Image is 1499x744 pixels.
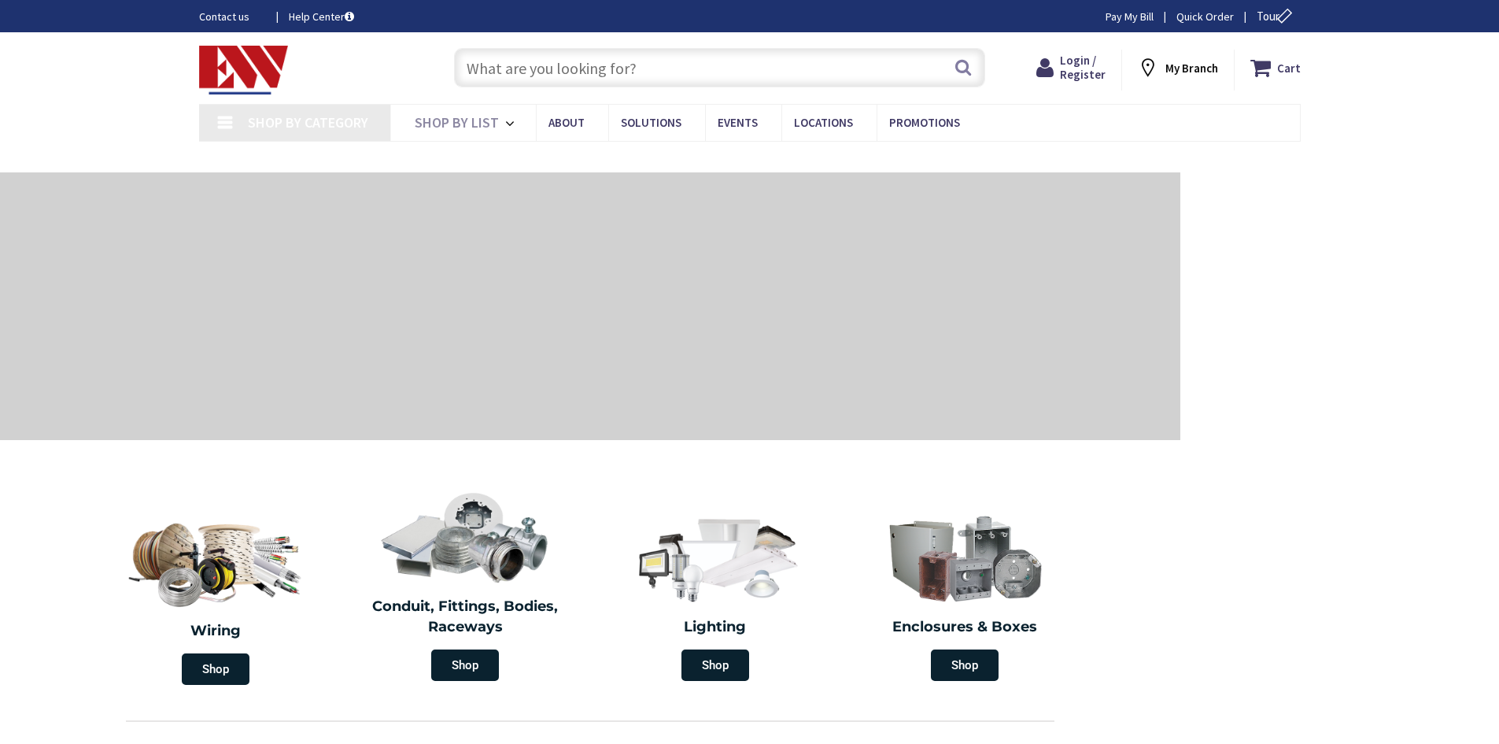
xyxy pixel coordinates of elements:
[852,617,1079,638] h2: Enclosures & Boxes
[431,650,499,681] span: Shop
[1137,54,1218,82] div: My Branch
[182,653,249,685] span: Shop
[353,597,579,637] h2: Conduit, Fittings, Bodies, Raceways
[548,115,585,130] span: About
[621,115,681,130] span: Solutions
[1106,9,1154,24] a: Pay My Bill
[1036,54,1106,82] a: Login / Register
[889,115,960,130] span: Promotions
[1257,9,1297,24] span: Tour
[602,617,829,638] h2: Lighting
[718,115,758,130] span: Events
[90,504,341,693] a: Wiring Shop
[794,115,853,130] span: Locations
[454,48,985,87] input: What are you looking for?
[199,46,289,94] img: Electrical Wholesalers, Inc.
[415,113,499,131] span: Shop By List
[681,650,749,681] span: Shop
[1165,61,1218,76] strong: My Branch
[1176,9,1234,24] a: Quick Order
[98,621,333,642] h2: Wiring
[1250,54,1301,82] a: Cart
[1277,54,1301,82] strong: Cart
[199,9,264,24] a: Contact us
[594,504,836,689] a: Lighting Shop
[931,650,999,681] span: Shop
[248,113,368,131] span: Shop By Category
[345,483,587,689] a: Conduit, Fittings, Bodies, Raceways Shop
[844,504,1087,689] a: Enclosures & Boxes Shop
[289,9,354,24] a: Help Center
[1060,53,1106,82] span: Login / Register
